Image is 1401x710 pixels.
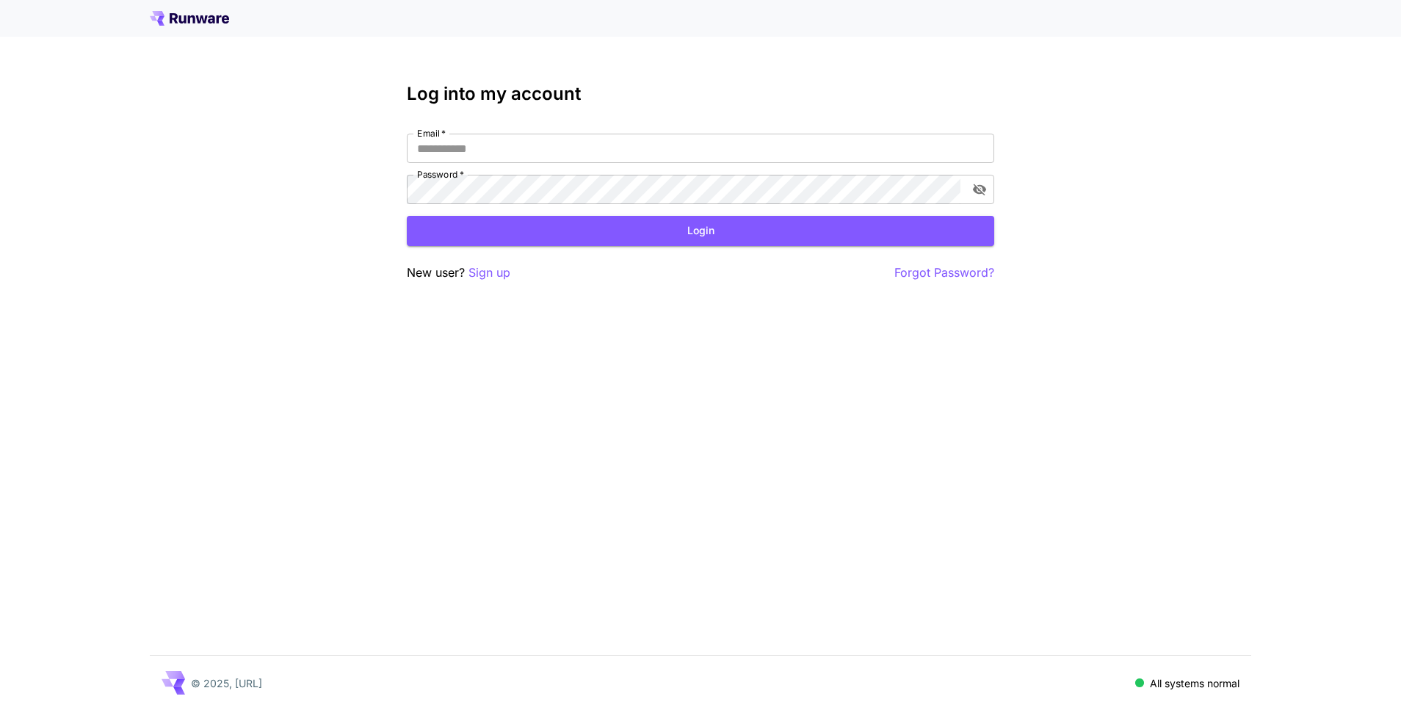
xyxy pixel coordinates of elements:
button: Login [407,216,994,246]
h3: Log into my account [407,84,994,104]
p: All systems normal [1150,675,1239,691]
p: New user? [407,264,510,282]
button: Forgot Password? [894,264,994,282]
button: Sign up [468,264,510,282]
label: Password [417,168,464,181]
label: Email [417,127,446,140]
p: © 2025, [URL] [191,675,262,691]
button: toggle password visibility [966,176,993,203]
